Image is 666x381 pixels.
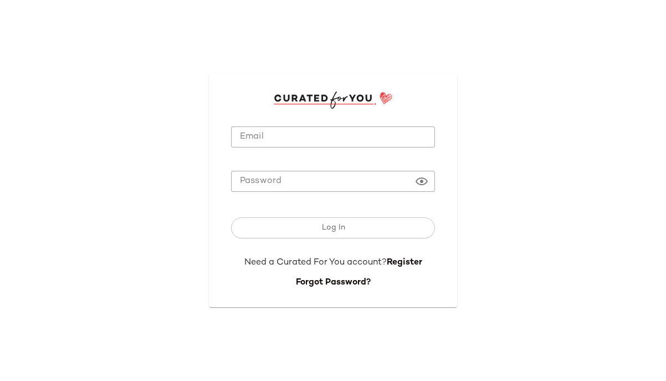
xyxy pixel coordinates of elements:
span: Log In [321,223,345,232]
img: cfy_login_logo.DGdB1djN.svg [274,92,393,108]
span: Need a Curated For You account? [244,258,387,267]
button: Log In [231,217,435,238]
a: Register [387,258,422,267]
a: Forgot Password? [296,278,371,287]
